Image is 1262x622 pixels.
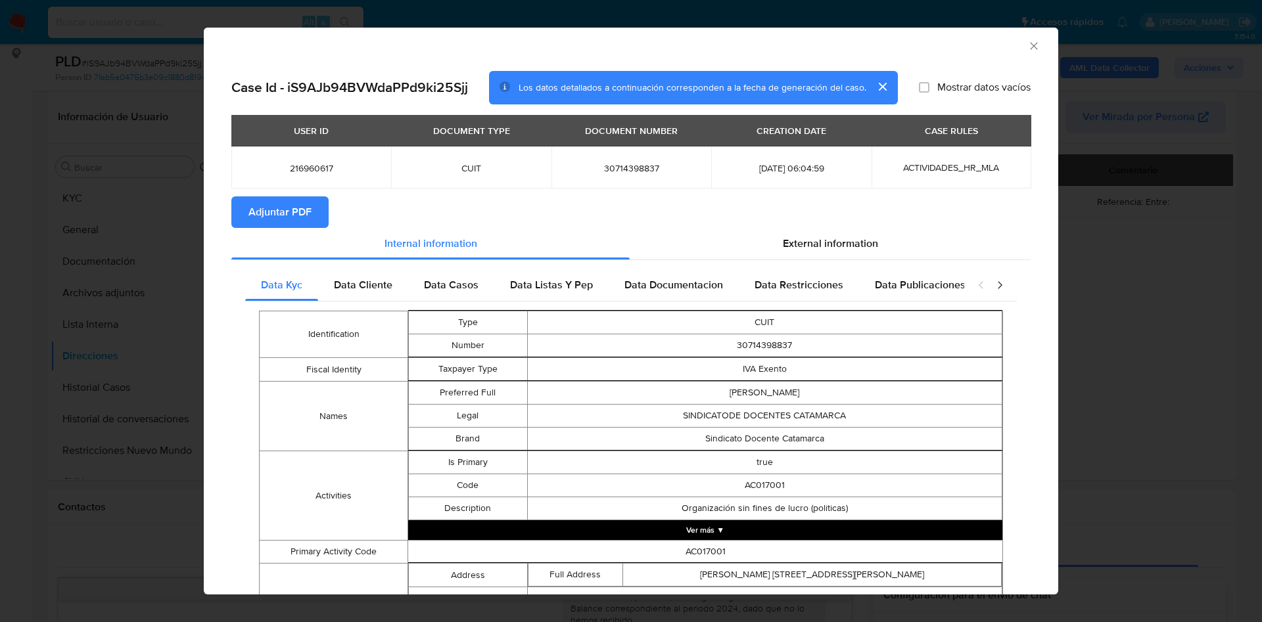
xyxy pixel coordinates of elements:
td: [PERSON_NAME] [STREET_ADDRESS][PERSON_NAME] [622,564,1001,587]
td: Address [409,564,528,587]
span: Data Casos [424,277,479,292]
td: CUIT [527,311,1002,334]
td: true [527,451,1002,474]
td: Fiscal Identity [260,358,408,382]
td: Preferred Full [409,382,528,405]
span: Data Documentacion [624,277,723,292]
td: 30714398837 [527,334,1002,357]
button: Cerrar ventana [1027,39,1039,51]
td: IVA Exento [527,358,1002,381]
td: Organización sin fines de lucro (politicas) [527,497,1002,520]
td: Legal [409,405,528,428]
span: CUIT [407,162,535,174]
td: Taxpayer Type [409,358,528,381]
span: [DATE] 06:04:59 [727,162,855,174]
td: Activities [260,451,408,541]
span: ACTIVIDADES_HR_MLA [903,161,999,174]
td: Names [260,382,408,451]
span: Data Kyc [261,277,302,292]
div: USER ID [286,120,337,142]
td: AC017001 [408,541,1003,564]
div: CREATION DATE [749,120,834,142]
td: Code [409,474,528,497]
td: Brand [409,428,528,451]
span: Data Publicaciones [875,277,966,292]
td: Primary Activity Code [260,541,408,564]
td: Sindicato Docente Catamarca [527,428,1002,451]
div: closure-recommendation-modal [204,28,1058,594]
input: Mostrar datos vacíos [919,82,929,93]
td: Number [409,334,528,357]
td: [PERSON_NAME] [527,382,1002,405]
span: 216960617 [247,162,375,174]
td: Document Income [409,587,528,610]
td: SINDICATODE DOCENTES CATAMARCA [527,405,1002,428]
td: Type [409,311,528,334]
div: Detailed internal info [245,269,964,301]
button: cerrar [866,71,898,102]
td: Is Primary [409,451,528,474]
td: Identification [260,311,408,358]
h2: Case Id - iS9AJb94BVWdaPPd9ki25Sjj [231,79,468,96]
td: Full Address [528,564,622,587]
span: Data Cliente [334,277,392,292]
button: Expand array [408,520,1002,540]
div: DOCUMENT NUMBER [577,120,686,142]
div: CASE RULES [917,120,986,142]
span: 30714398837 [567,162,695,174]
div: DOCUMENT TYPE [425,120,518,142]
span: Los datos detallados a continuación corresponden a la fecha de generación del caso. [519,81,866,94]
span: External information [783,236,878,251]
div: Detailed info [231,228,1031,259]
td: 57800 [527,587,1002,610]
span: Mostrar datos vacíos [937,81,1031,94]
td: Description [409,497,528,520]
span: Data Listas Y Pep [510,277,593,292]
td: AC017001 [527,474,1002,497]
span: Internal information [385,236,477,251]
button: Adjuntar PDF [231,196,329,228]
span: Adjuntar PDF [248,198,312,227]
span: Data Restricciones [755,277,843,292]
